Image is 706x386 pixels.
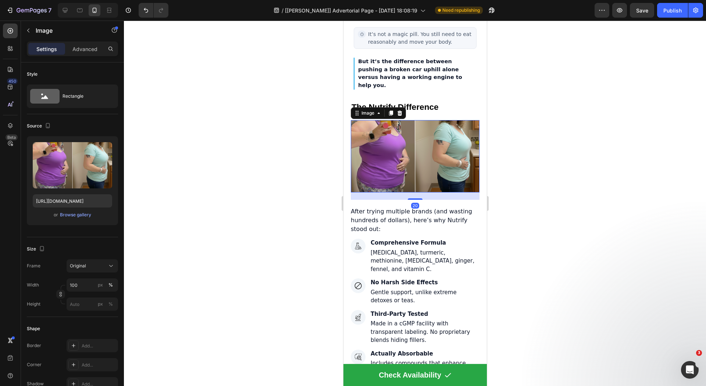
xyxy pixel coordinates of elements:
[33,142,112,188] img: preview-image
[96,281,105,289] button: %
[98,301,103,307] div: px
[343,21,487,386] iframe: Design area
[106,300,115,309] button: px
[139,3,168,18] div: Undo/Redo
[27,282,39,288] label: Width
[106,281,115,289] button: px
[696,350,702,356] span: 3
[657,3,688,18] button: Publish
[36,26,98,35] p: Image
[96,300,105,309] button: %
[27,301,40,307] label: Height
[630,3,654,18] button: Save
[67,297,118,311] input: px%
[108,282,113,288] div: %
[27,244,46,254] div: Size
[285,7,417,14] span: [[PERSON_NAME]] Advertorial Page - [DATE] 18:08:19
[33,194,112,208] input: https://example.com/image.jpg
[27,71,38,77] div: Style
[7,78,18,84] div: 450
[36,45,57,53] p: Settings
[282,7,284,14] span: /
[82,362,116,368] div: Add...
[27,342,41,349] div: Border
[636,7,648,14] span: Save
[82,343,116,349] div: Add...
[3,3,55,18] button: 7
[98,282,103,288] div: px
[67,278,118,292] input: px%
[63,88,107,105] div: Rectangle
[67,259,118,273] button: Original
[27,325,40,332] div: Shape
[108,301,113,307] div: %
[663,7,682,14] div: Publish
[27,361,42,368] div: Corner
[70,263,86,269] span: Original
[72,45,97,53] p: Advanced
[54,210,58,219] span: or
[27,121,52,131] div: Source
[442,7,480,14] span: Need republishing
[27,263,40,269] label: Frame
[681,361,699,379] iframe: Intercom live chat
[60,212,91,218] div: Browse gallery
[48,6,51,15] p: 7
[60,211,92,219] button: Browse gallery
[6,134,18,140] div: Beta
